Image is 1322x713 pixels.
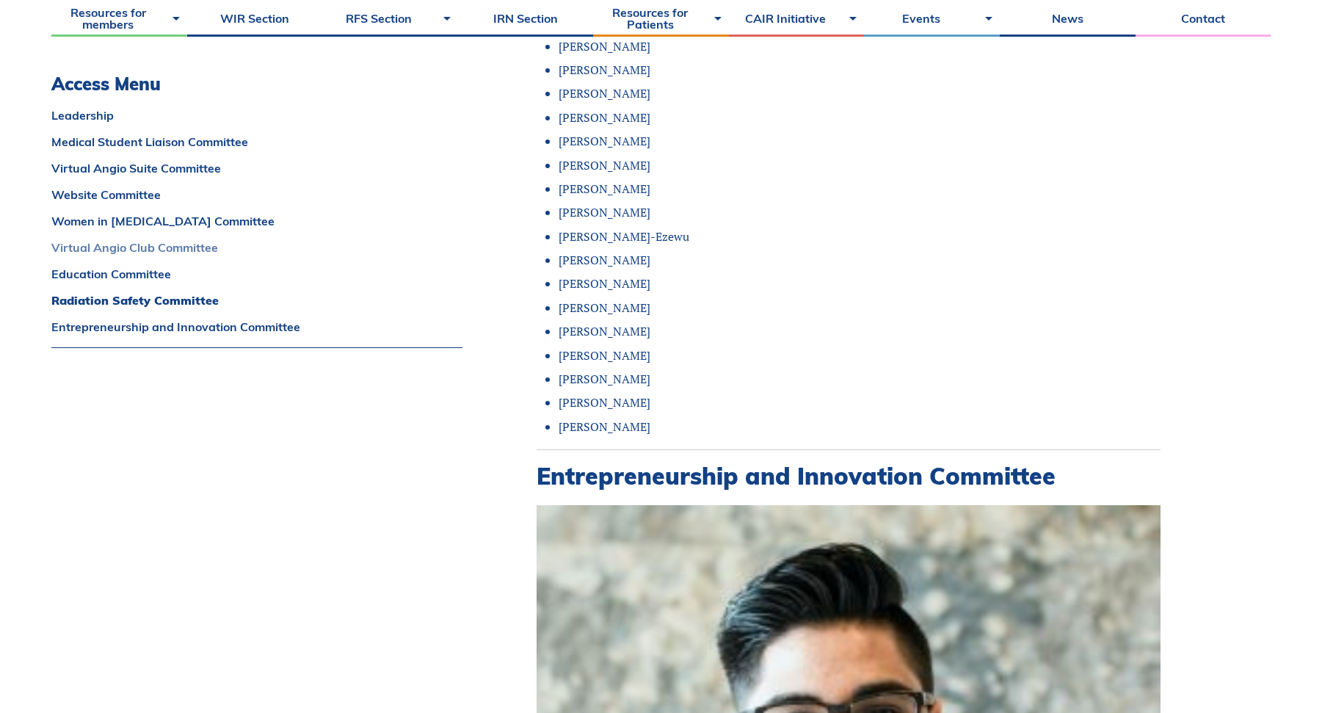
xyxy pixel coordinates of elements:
[51,109,462,121] a: Leadership
[51,321,462,333] a: Entrepreneurship and Innovation Committee
[559,85,1161,101] li: [PERSON_NAME]
[559,275,1161,292] li: [PERSON_NAME]
[559,133,1161,149] li: [PERSON_NAME]
[559,228,1161,245] li: [PERSON_NAME]-Ezewu
[559,323,1161,339] li: [PERSON_NAME]
[51,73,462,95] h3: Access Menu
[51,215,462,227] a: Women in [MEDICAL_DATA] Committee
[537,462,1161,490] h2: Entrepreneurship and Innovation Committee
[51,136,462,148] a: Medical Student Liaison Committee
[559,38,1161,54] li: [PERSON_NAME]
[559,394,1161,410] li: [PERSON_NAME]
[51,242,462,253] a: Virtual Angio Club Committee
[559,371,1161,387] li: [PERSON_NAME]
[559,347,1161,363] li: [PERSON_NAME]
[559,204,1161,220] li: [PERSON_NAME]
[559,157,1161,173] li: [PERSON_NAME]
[559,62,1161,78] li: [PERSON_NAME]
[559,419,1161,435] li: [PERSON_NAME]
[51,162,462,174] a: Virtual Angio Suite Committee
[51,294,462,306] a: Radiation Safety Committee
[559,300,1161,316] li: [PERSON_NAME]
[51,189,462,200] a: Website Committee
[559,252,1161,268] li: [PERSON_NAME]
[559,109,1161,126] li: [PERSON_NAME]
[51,268,462,280] a: Education Committee
[559,181,1161,197] li: [PERSON_NAME]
